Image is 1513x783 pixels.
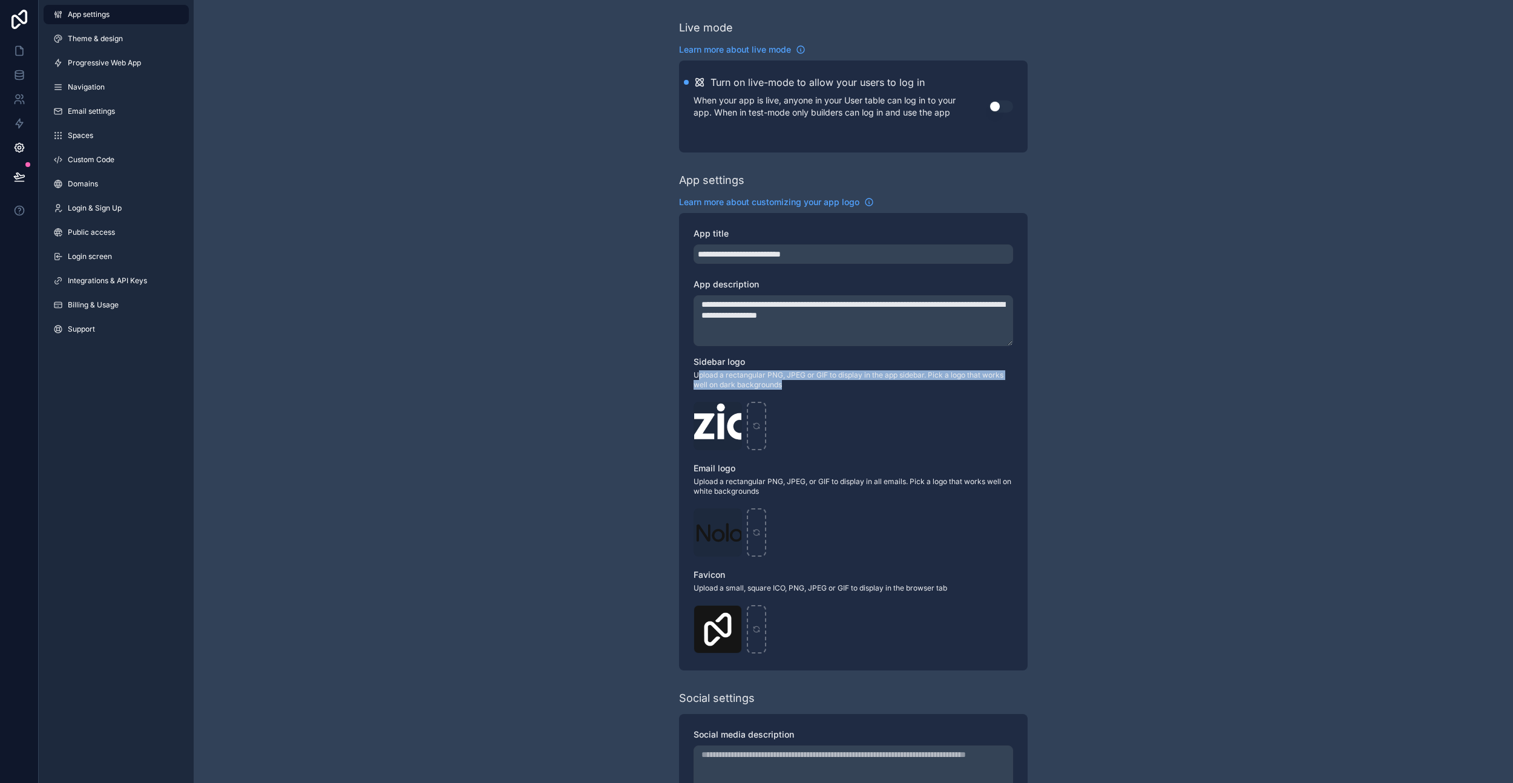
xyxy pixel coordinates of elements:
a: Theme & design [44,29,189,48]
a: Domains [44,174,189,194]
a: Integrations & API Keys [44,271,189,290]
span: Favicon [694,569,725,580]
a: Learn more about live mode [679,44,806,56]
a: Navigation [44,77,189,97]
h2: Turn on live-mode to allow your users to log in [711,75,925,90]
span: Domains [68,179,98,189]
a: Login screen [44,247,189,266]
a: Custom Code [44,150,189,169]
span: Spaces [68,131,93,140]
div: App settings [679,172,744,189]
span: Billing & Usage [68,300,119,310]
span: Upload a rectangular PNG, JPEG or GIF to display in the app sidebar. Pick a logo that works well ... [694,370,1013,390]
span: Learn more about live mode [679,44,791,56]
span: Support [68,324,95,334]
span: Login & Sign Up [68,203,122,213]
a: Public access [44,223,189,242]
a: Progressive Web App [44,53,189,73]
span: Navigation [68,82,105,92]
span: Email logo [694,463,735,473]
a: Support [44,319,189,339]
a: Billing & Usage [44,295,189,315]
div: Social settings [679,690,755,707]
span: Custom Code [68,155,114,165]
span: Email settings [68,106,115,116]
span: Learn more about customizing your app logo [679,196,859,208]
p: When your app is live, anyone in your User table can log in to your app. When in test-mode only b... [694,94,989,119]
a: Learn more about customizing your app logo [679,196,874,208]
span: Login screen [68,252,112,261]
span: Social media description [694,729,794,739]
span: App title [694,228,729,238]
a: App settings [44,5,189,24]
span: Progressive Web App [68,58,141,68]
a: Spaces [44,126,189,145]
a: Email settings [44,102,189,121]
span: Theme & design [68,34,123,44]
span: Sidebar logo [694,356,745,367]
span: Public access [68,228,115,237]
span: App settings [68,10,110,19]
span: App description [694,279,759,289]
div: Live mode [679,19,733,36]
span: Integrations & API Keys [68,276,147,286]
span: Upload a small, square ICO, PNG, JPEG or GIF to display in the browser tab [694,583,1013,593]
span: Upload a rectangular PNG, JPEG, or GIF to display in all emails. Pick a logo that works well on w... [694,477,1013,496]
a: Login & Sign Up [44,198,189,218]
